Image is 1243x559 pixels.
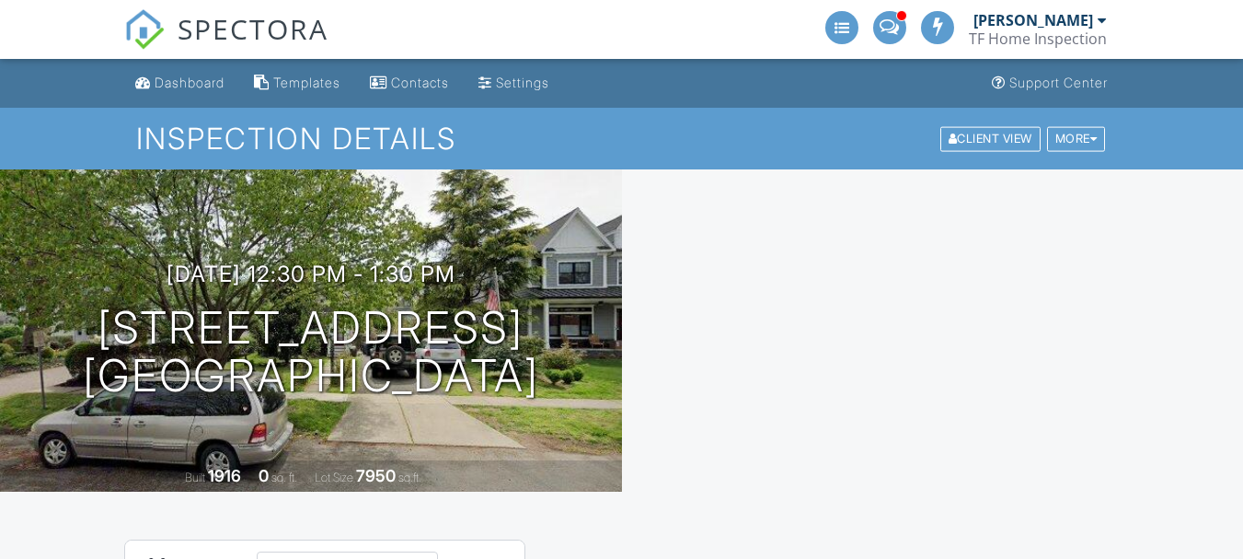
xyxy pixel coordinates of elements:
[969,29,1107,48] div: TF Home Inspection
[471,66,557,100] a: Settings
[83,304,539,402] h1: [STREET_ADDRESS] [GEOGRAPHIC_DATA]
[124,25,328,64] a: SPECTORA
[363,66,456,100] a: Contacts
[1047,126,1106,151] div: More
[178,9,328,48] span: SPECTORA
[496,75,549,90] div: Settings
[984,66,1115,100] a: Support Center
[938,131,1045,145] a: Client View
[155,75,224,90] div: Dashboard
[247,66,348,100] a: Templates
[940,126,1041,151] div: Client View
[208,466,241,485] div: 1916
[356,466,396,485] div: 7950
[167,262,455,286] h3: [DATE] 12:30 pm - 1:30 pm
[124,9,165,50] img: The Best Home Inspection Software - Spectora
[271,471,297,484] span: sq. ft.
[259,466,269,485] div: 0
[398,471,421,484] span: sq.ft.
[1009,75,1108,90] div: Support Center
[136,122,1107,155] h1: Inspection Details
[315,471,353,484] span: Lot Size
[273,75,340,90] div: Templates
[128,66,232,100] a: Dashboard
[973,11,1093,29] div: [PERSON_NAME]
[391,75,449,90] div: Contacts
[185,471,205,484] span: Built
